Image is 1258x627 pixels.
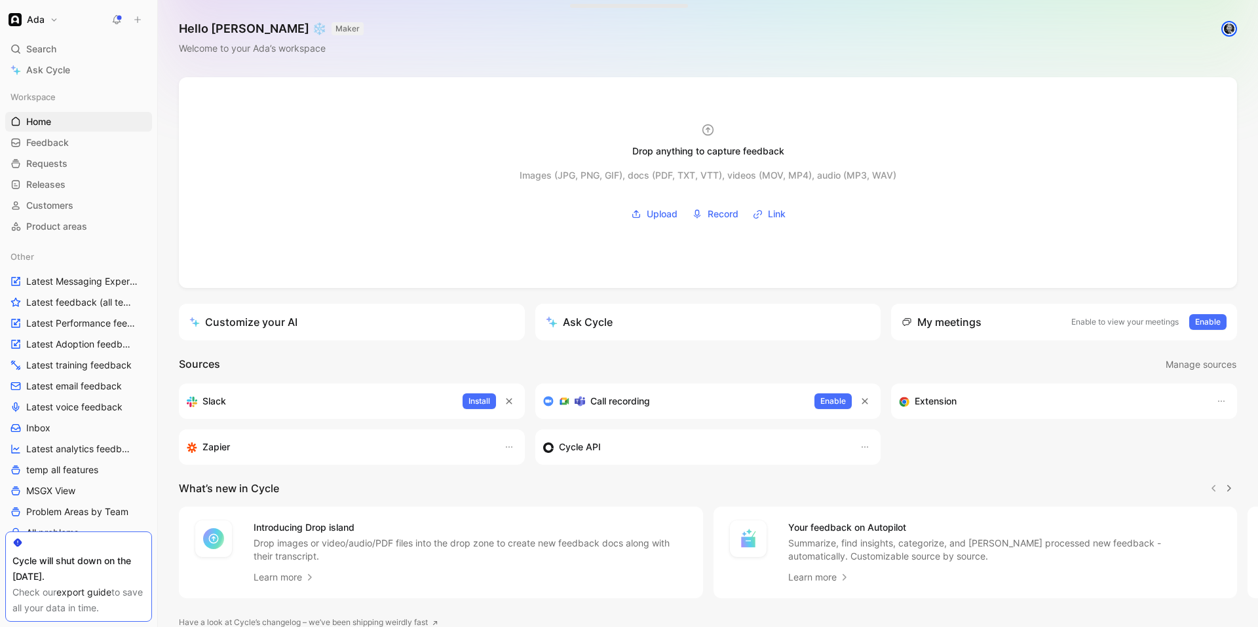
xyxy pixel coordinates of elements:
div: Check our to save all your data in time. [12,584,145,616]
button: Enable [814,393,852,409]
h3: Cycle API [559,439,601,455]
span: Home [26,115,51,128]
a: Learn more [254,569,315,585]
h4: Introducing Drop island [254,520,687,535]
span: Latest Performance feedback [26,317,136,330]
span: Upload [647,206,677,222]
div: Workspace [5,87,152,107]
span: Releases [26,178,66,191]
a: Feedback [5,133,152,152]
div: Images (JPG, PNG, GIF), docs (PDF, TXT, VTT), videos (MOV, MP4), audio (MP3, WAV) [520,168,896,183]
p: Drop images or video/audio/PDF files into the drop zone to create new feedback docs along with th... [254,537,687,563]
a: Requests [5,154,152,173]
button: AdaAda [5,10,62,29]
div: Sync your customers, send feedback and get updates in Slack [187,393,452,409]
img: Ada [9,13,22,26]
span: Customers [26,199,73,212]
span: Inbox [26,421,50,435]
a: Customize your AI [179,304,525,340]
span: Latest email feedback [26,380,122,393]
button: Upload [626,204,682,224]
span: Latest Messaging Experience feedback [26,275,138,288]
h3: Slack [202,393,226,409]
a: All problems [5,523,152,543]
span: All problems [26,526,79,539]
button: Install [463,393,496,409]
a: Latest email feedback [5,376,152,396]
a: export guide [56,586,111,598]
span: Install [468,395,490,408]
a: Home [5,112,152,132]
span: Latest voice feedback [26,401,123,414]
a: MSGX View [5,481,152,501]
a: Customers [5,196,152,215]
span: Latest Adoption feedback [26,338,134,351]
span: Latest analytics feedback [26,442,134,456]
button: MAKER [332,22,364,35]
button: Enable [1189,314,1227,330]
span: Record [708,206,738,222]
a: Latest feedback (all teams) [5,293,152,312]
a: Inbox [5,418,152,438]
span: Feedback [26,136,69,149]
a: Latest analytics feedback [5,439,152,459]
span: Other [10,250,34,263]
span: Link [768,206,786,222]
h2: Sources [179,356,220,373]
h3: Extension [915,393,957,409]
div: Customize your AI [189,314,297,330]
div: Capture feedback from thousands of sources with Zapier (survey results, recordings, sheets, etc). [187,439,491,455]
span: Workspace [10,90,56,103]
span: Product areas [26,220,87,233]
button: Record [687,204,743,224]
span: Requests [26,157,67,170]
span: Enable [1195,315,1221,329]
p: Summarize, find insights, categorize, and [PERSON_NAME] processed new feedback - automatically. C... [788,537,1222,563]
button: Ask Cycle [535,304,881,340]
a: Learn more [788,569,850,585]
button: Manage sources [1165,356,1237,373]
h2: What’s new in Cycle [179,480,279,496]
h3: Call recording [590,393,650,409]
a: Latest Adoption feedback [5,334,152,354]
a: Product areas [5,217,152,236]
a: temp all features [5,460,152,480]
a: Releases [5,175,152,194]
span: Manage sources [1166,357,1236,372]
h4: Your feedback on Autopilot [788,520,1222,535]
div: My meetings [902,314,982,330]
a: Ask Cycle [5,60,152,80]
span: Search [26,41,56,57]
span: Latest feedback (all teams) [26,296,135,309]
span: Enable [820,395,846,408]
div: Capture feedback from anywhere on the web [899,393,1203,409]
button: Link [748,204,790,224]
img: avatar [1223,22,1236,35]
span: temp all features [26,463,98,476]
span: Latest training feedback [26,359,132,372]
div: Search [5,39,152,59]
div: Drop anything to capture feedback [632,143,784,159]
a: Latest voice feedback [5,397,152,417]
span: MSGX View [26,484,75,497]
h1: Ada [27,14,45,26]
span: Ask Cycle [26,62,70,78]
div: Other [5,247,152,266]
h3: Zapier [202,439,230,455]
a: Problem Areas by Team [5,502,152,522]
h1: Hello [PERSON_NAME] ❄️ [179,21,364,37]
a: Latest Performance feedback [5,313,152,333]
p: Enable to view your meetings [1071,315,1179,329]
div: Ask Cycle [546,314,613,330]
div: Record & transcribe meetings from Zoom, Meet & Teams. [543,393,805,409]
div: Sync customers & send feedback from custom sources. Get inspired by our favorite use case [543,439,847,455]
div: Welcome to your Ada’s workspace [179,41,364,56]
div: Cycle will shut down on the [DATE]. [12,553,145,584]
span: Problem Areas by Team [26,505,128,518]
a: Latest Messaging Experience feedback [5,272,152,291]
a: Latest training feedback [5,355,152,375]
